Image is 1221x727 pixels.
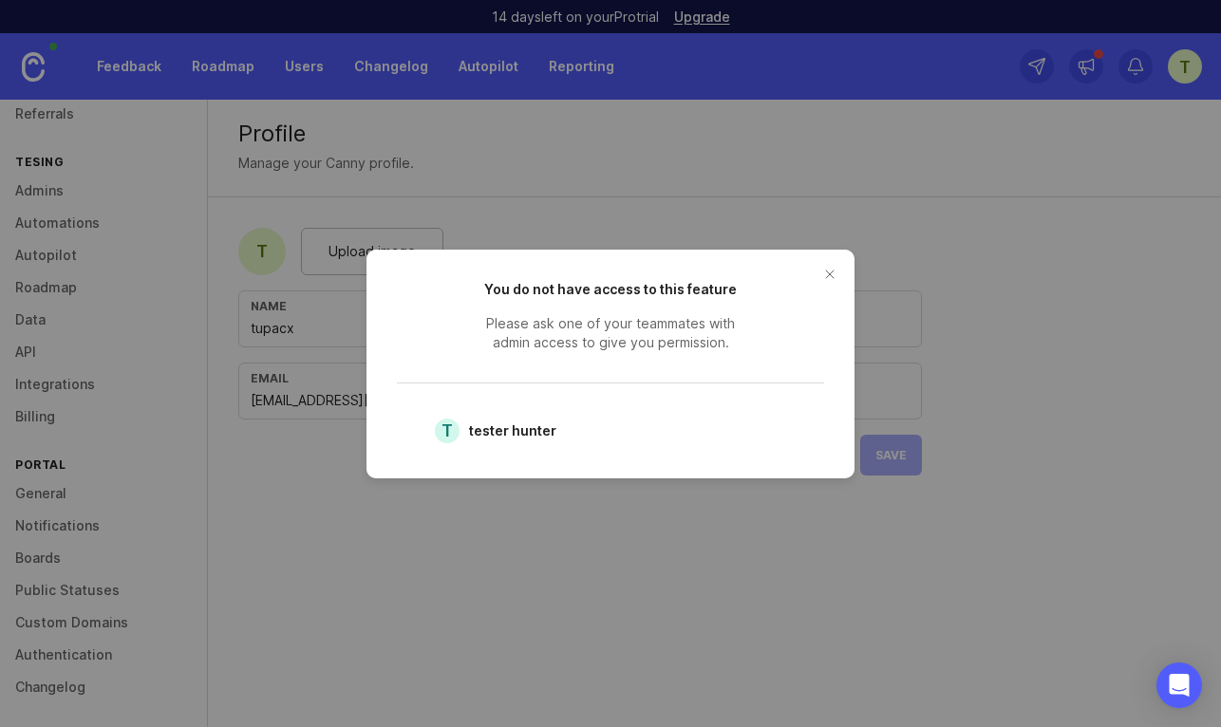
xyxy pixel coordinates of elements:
a: ttester hunter [427,414,599,448]
button: close button [815,259,845,289]
div: Open Intercom Messenger [1156,662,1202,708]
span: tester hunter [469,420,556,441]
h2: You do not have access to this feature [468,280,753,299]
span: Please ask one of your teammates with admin access to give you permission. [468,314,753,352]
div: t [435,419,460,443]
